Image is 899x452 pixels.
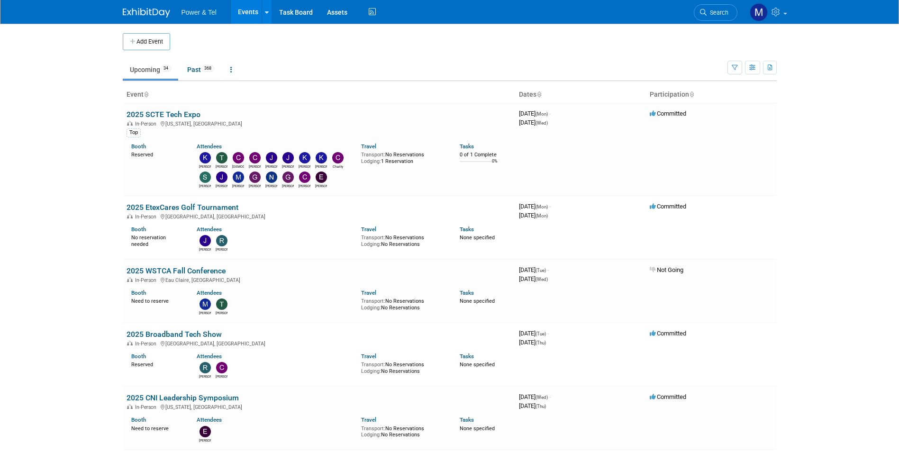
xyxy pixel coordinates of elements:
[299,152,310,163] img: Kevin Stevens
[361,150,445,164] div: No Reservations 1 Reservation
[123,87,515,103] th: Event
[299,172,310,183] img: Chris Anderson
[127,203,238,212] a: 2025 EtexCares Golf Tournament
[316,152,327,163] img: Kevin Heflin
[282,163,294,169] div: Jon Schatz
[299,163,310,169] div: Kevin Stevens
[536,120,548,126] span: (Wed)
[315,183,327,189] div: Ernesto Rivera
[650,393,686,400] span: Committed
[689,90,694,98] a: Sort by Participation Type
[123,8,170,18] img: ExhibitDay
[519,402,546,409] span: [DATE]
[536,277,548,282] span: (Wed)
[282,183,294,189] div: Greg Heard
[460,235,495,241] span: None specified
[361,416,376,423] a: Travel
[650,110,686,117] span: Committed
[460,143,474,150] a: Tasks
[216,235,227,246] img: Robert Zuzek
[332,152,344,163] img: Charity Deaton
[233,172,244,183] img: Mike Kruszewski
[460,289,474,296] a: Tasks
[135,404,159,410] span: In-Person
[180,61,221,79] a: Past368
[249,172,261,183] img: Gus Vasilakis
[131,143,146,150] a: Booth
[519,203,551,210] span: [DATE]
[536,213,548,218] span: (Mon)
[694,4,737,21] a: Search
[199,246,211,252] div: Jerry Johnson
[332,163,344,169] div: Charity Deaton
[460,226,474,233] a: Tasks
[361,296,445,311] div: No Reservations No Reservations
[460,362,495,368] span: None specified
[161,65,171,72] span: 34
[127,212,511,220] div: [GEOGRAPHIC_DATA], [GEOGRAPHIC_DATA]
[249,152,261,163] img: Collins O'Toole
[127,266,226,275] a: 2025 WSTCA Fall Conference
[131,360,183,368] div: Reserved
[536,404,546,409] span: (Thu)
[750,3,768,21] img: Madalyn Bobbitt
[127,339,511,347] div: [GEOGRAPHIC_DATA], [GEOGRAPHIC_DATA]
[519,212,548,219] span: [DATE]
[547,266,549,273] span: -
[199,373,211,379] div: Robin Mayne
[232,163,244,169] div: CHRISTEN Gowens
[361,425,385,432] span: Transport:
[361,432,381,438] span: Lodging:
[127,403,511,410] div: [US_STATE], [GEOGRAPHIC_DATA]
[460,353,474,360] a: Tasks
[200,152,211,163] img: Kevin Wilkes
[127,404,133,409] img: In-Person Event
[536,90,541,98] a: Sort by Start Date
[127,128,141,137] div: Top
[519,275,548,282] span: [DATE]
[315,163,327,169] div: Kevin Heflin
[549,203,551,210] span: -
[216,298,227,310] img: Taylor Trewyn
[127,119,511,127] div: [US_STATE], [GEOGRAPHIC_DATA]
[127,330,222,339] a: 2025 Broadband Tech Show
[536,340,546,345] span: (Thu)
[233,152,244,163] img: CHRISTEN Gowens
[519,110,551,117] span: [DATE]
[549,393,551,400] span: -
[536,331,546,336] span: (Tue)
[127,276,511,283] div: Eau Claire, [GEOGRAPHIC_DATA]
[519,330,549,337] span: [DATE]
[361,241,381,247] span: Lodging:
[131,424,183,432] div: Need to reserve
[216,310,227,316] div: Taylor Trewyn
[519,266,549,273] span: [DATE]
[361,353,376,360] a: Travel
[131,416,146,423] a: Booth
[201,65,214,72] span: 368
[361,368,381,374] span: Lodging:
[216,246,227,252] div: Robert Zuzek
[266,152,277,163] img: Jesse Clark
[547,330,549,337] span: -
[519,339,546,346] span: [DATE]
[199,437,211,443] div: Edward Sudina
[200,235,211,246] img: Jerry Johnson
[232,183,244,189] div: Mike Kruszewski
[361,158,381,164] span: Lodging:
[200,362,211,373] img: Robin Mayne
[131,150,183,158] div: Reserved
[265,183,277,189] div: Nate Derbyshire
[519,119,548,126] span: [DATE]
[144,90,148,98] a: Sort by Event Name
[131,353,146,360] a: Booth
[536,395,548,400] span: (Wed)
[197,416,222,423] a: Attendees
[135,341,159,347] span: In-Person
[536,204,548,209] span: (Mon)
[536,111,548,117] span: (Mon)
[650,266,683,273] span: Not Going
[519,393,551,400] span: [DATE]
[460,152,511,158] div: 0 of 1 Complete
[282,152,294,163] img: Jon Schatz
